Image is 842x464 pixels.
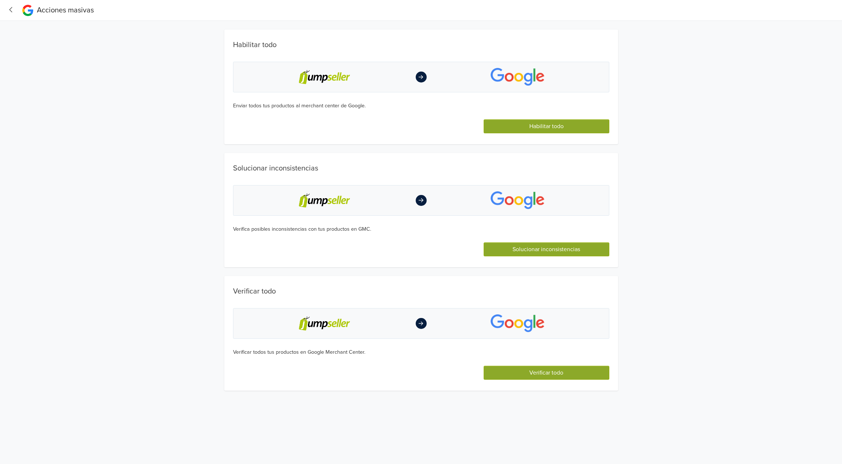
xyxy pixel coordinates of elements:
h1: Verificar todo [233,287,609,296]
div: Verifica posibles inconsistencias con tus productos en GMC. [233,225,609,233]
div: Enviar todos tus productos al merchant center de Google. [233,102,609,110]
h1: Solucionar inconsistencias [233,164,609,173]
img: app-logo [491,314,544,333]
img: jumpseller-logo [298,191,351,210]
span: Acciones masivas [37,6,94,15]
button: Solucionar inconsistencias [484,242,609,256]
button: Habilitar todo [484,119,609,133]
img: jumpseller-logo [298,68,351,86]
h1: Habilitar todo [233,41,609,49]
img: jumpseller-logo [298,314,351,333]
button: Verificar todo [484,366,609,380]
img: app-logo [491,68,544,86]
div: Verificar todos tus productos en Google Merchant Center. [233,348,609,356]
img: app-logo [491,191,544,210]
